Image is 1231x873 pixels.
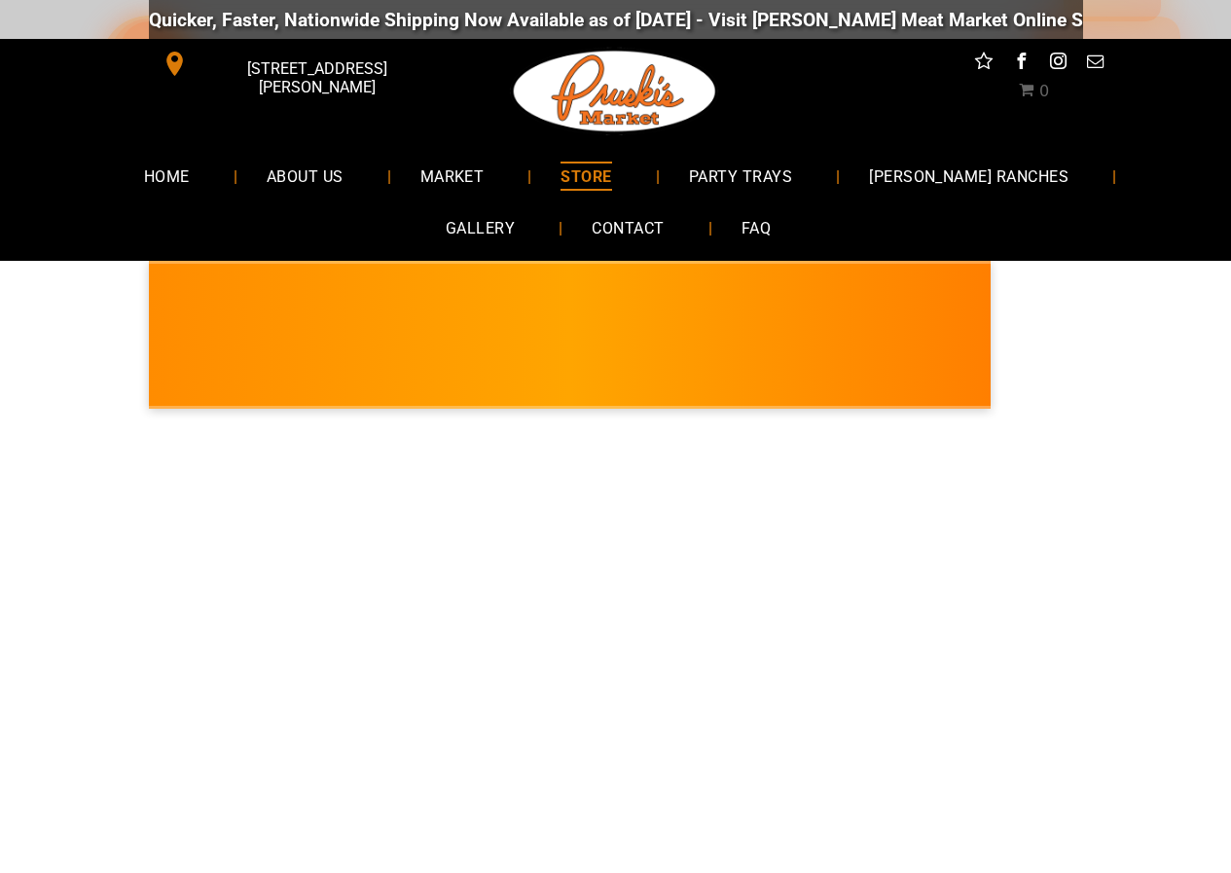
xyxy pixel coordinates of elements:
[1039,82,1049,100] span: 0
[237,150,373,201] a: ABOUT US
[971,49,996,79] a: Social network
[531,150,640,201] a: STORE
[149,49,447,79] a: [STREET_ADDRESS][PERSON_NAME]
[562,202,693,254] a: CONTACT
[391,150,514,201] a: MARKET
[416,202,544,254] a: GALLERY
[1045,49,1070,79] a: instagram
[115,150,219,201] a: HOME
[840,150,1098,201] a: [PERSON_NAME] RANCHES
[191,50,442,106] span: [STREET_ADDRESS][PERSON_NAME]
[510,39,720,144] img: Pruski-s+Market+HQ+Logo2-1920w.png
[1082,49,1107,79] a: email
[712,202,800,254] a: FAQ
[1008,49,1033,79] a: facebook
[660,150,821,201] a: PARTY TRAYS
